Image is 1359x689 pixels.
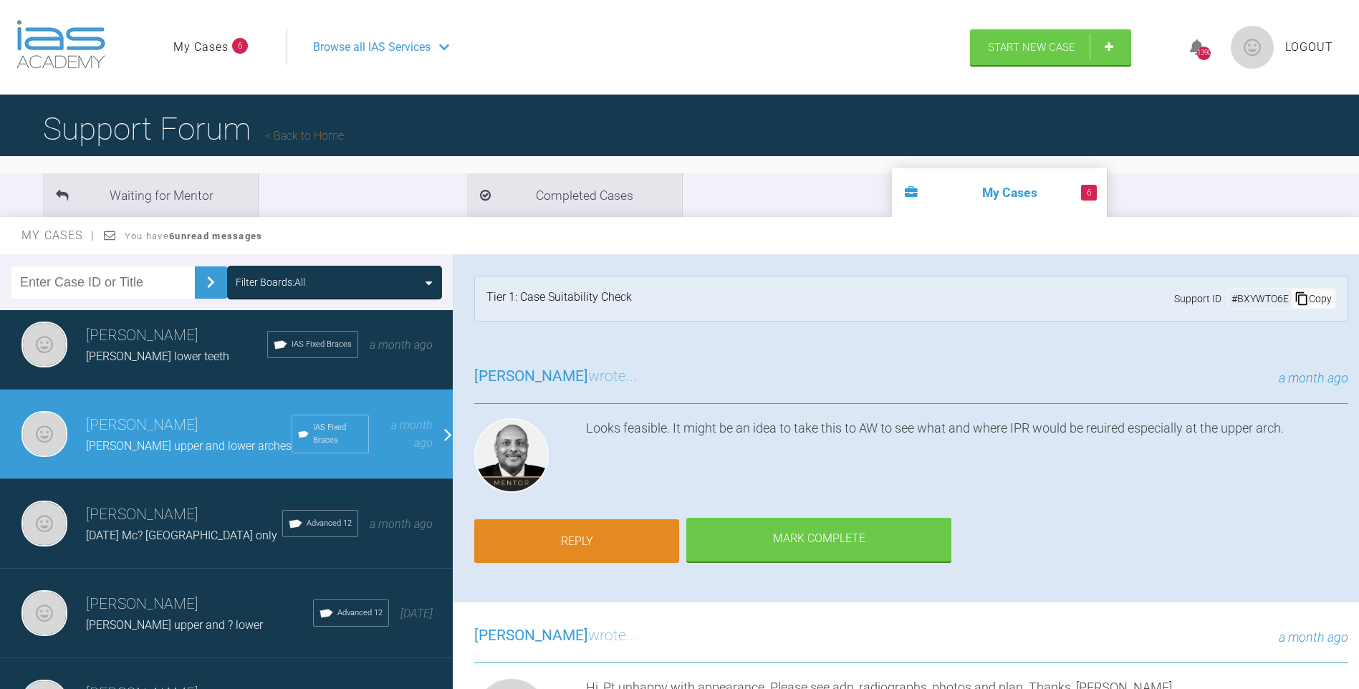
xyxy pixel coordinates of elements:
span: Advanced 12 [337,607,383,620]
div: Copy [1292,289,1335,308]
img: Neil Fearns [21,590,67,636]
a: My Cases [173,38,229,57]
span: [PERSON_NAME] [474,367,588,385]
div: Tier 1: Case Suitability Check [486,288,632,309]
h3: wrote... [474,624,637,648]
a: Start New Case [970,29,1131,65]
img: chevronRight.28bd32b0.svg [199,271,222,294]
li: Waiting for Mentor [43,173,258,217]
div: 1390 [1197,47,1211,60]
img: Utpalendu Bose [474,418,549,493]
span: a month ago [370,517,433,531]
li: My Cases [892,168,1107,217]
span: You have [125,231,263,241]
span: IAS Fixed Braces [292,338,352,351]
img: Neil Fearns [21,322,67,367]
h3: [PERSON_NAME] [86,413,292,438]
h3: wrote... [474,365,637,389]
span: a month ago [1279,370,1348,385]
span: a month ago [1279,630,1348,645]
span: 6 [232,38,248,54]
span: Advanced 12 [307,517,352,530]
span: IAS Fixed Braces [313,421,362,447]
span: [PERSON_NAME] lower teeth [86,350,229,363]
span: a month ago [391,418,433,450]
img: Neil Fearns [21,411,67,457]
a: Logout [1285,38,1333,57]
span: [PERSON_NAME] upper and lower arches [86,439,292,453]
span: [DATE] [400,607,433,620]
div: Filter Boards: All [236,274,305,290]
div: Mark Complete [686,518,951,562]
span: Support ID [1174,291,1221,307]
strong: 6 unread messages [169,231,262,241]
span: a month ago [370,338,433,352]
span: My Cases [21,228,95,242]
span: 6 [1081,185,1097,201]
a: Reply [474,519,679,564]
h1: Support Forum [43,104,344,154]
h3: [PERSON_NAME] [86,324,267,348]
h3: [PERSON_NAME] [86,592,313,617]
img: profile.png [1231,26,1274,69]
div: Looks feasible. It might be an idea to take this to AW to see what and where IPR would be reuired... [586,418,1348,498]
img: logo-light.3e3ef733.png [16,20,105,69]
span: [DATE] Mc? [GEOGRAPHIC_DATA] only [86,529,277,542]
img: Neil Fearns [21,501,67,546]
div: # BXYWTO6E [1229,291,1292,307]
input: Enter Case ID or Title [11,266,195,299]
span: [PERSON_NAME] [474,627,588,644]
h3: [PERSON_NAME] [86,503,282,527]
li: Completed Cases [467,173,682,217]
a: Back to Home [265,129,344,143]
span: Browse all IAS Services [313,38,431,57]
span: Start New Case [988,41,1075,54]
span: [PERSON_NAME] upper and ? lower [86,618,263,632]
